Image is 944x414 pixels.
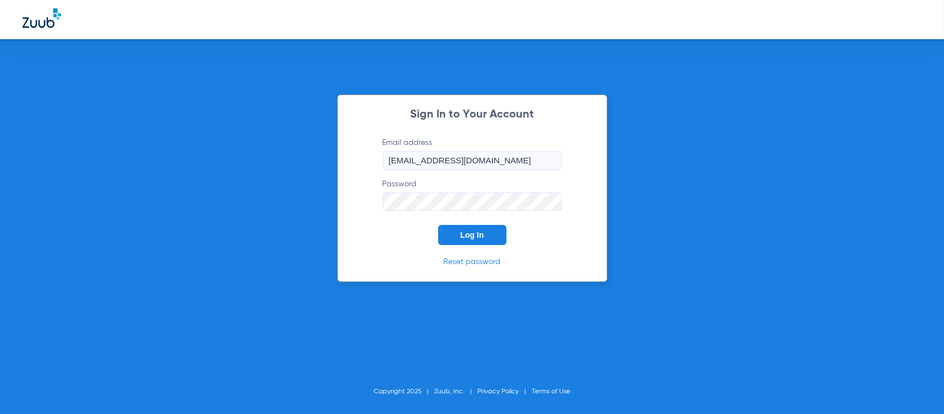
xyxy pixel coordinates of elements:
[374,386,434,397] li: Copyright 2025
[461,230,484,239] span: Log In
[383,178,562,211] label: Password
[434,386,477,397] li: Zuub, Inc.
[22,8,61,28] img: Zuub Logo
[383,192,562,211] input: Password
[366,109,579,120] h2: Sign In to Your Account
[532,388,570,395] a: Terms of Use
[477,388,519,395] a: Privacy Policy
[383,137,562,170] label: Email address
[383,151,562,170] input: Email address
[444,258,501,266] a: Reset password
[438,225,506,245] button: Log In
